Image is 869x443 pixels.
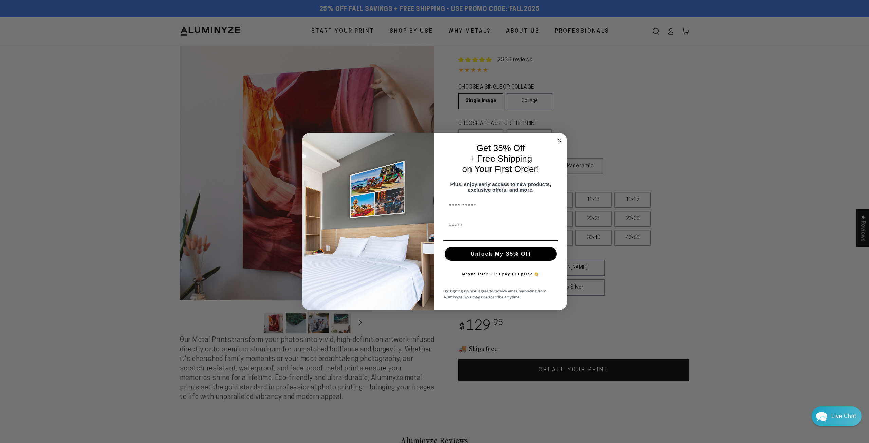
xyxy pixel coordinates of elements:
span: on Your First Order! [462,164,539,174]
div: Contact Us Directly [831,406,856,426]
span: Get 35% Off [477,143,525,153]
img: 728e4f65-7e6c-44e2-b7d1-0292a396982f.jpeg [302,133,434,311]
button: Maybe later – I’ll pay full price 😅 [459,267,543,281]
button: Unlock My 35% Off [445,247,557,261]
span: + Free Shipping [469,153,532,164]
img: underline [443,240,558,241]
span: By signing up, you agree to receive email marketing from Aluminyze. You may unsubscribe anytime. [443,288,546,300]
span: Plus, enjoy early access to new products, exclusive offers, and more. [450,181,551,193]
div: Chat widget toggle [812,406,862,426]
button: Close dialog [555,136,563,144]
